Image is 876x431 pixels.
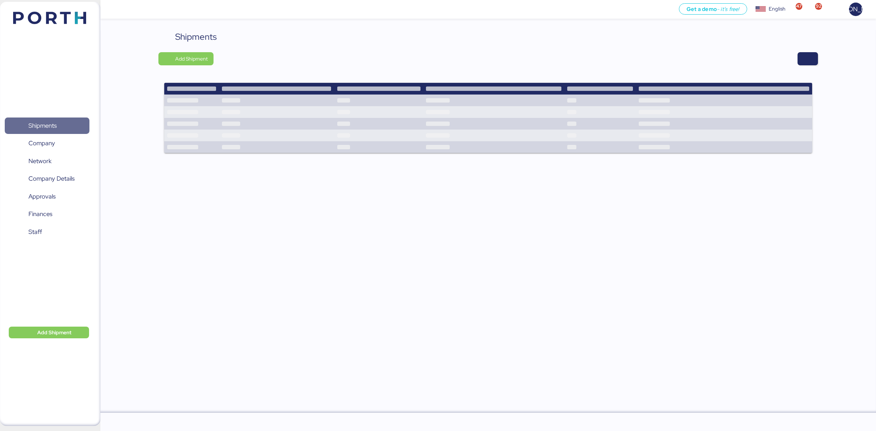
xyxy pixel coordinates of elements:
[28,173,74,184] span: Company Details
[175,54,208,63] span: Add Shipment
[175,30,217,43] div: Shipments
[28,138,55,149] span: Company
[28,191,55,202] span: Approvals
[5,153,89,170] a: Network
[5,118,89,134] a: Shipments
[9,327,89,338] button: Add Shipment
[5,135,89,152] a: Company
[28,227,42,237] span: Staff
[5,170,89,187] a: Company Details
[769,5,785,13] div: English
[5,188,89,205] a: Approvals
[158,52,214,65] button: Add Shipment
[37,328,72,337] span: Add Shipment
[105,3,117,16] button: Menu
[28,209,52,219] span: Finances
[5,223,89,240] a: Staff
[28,120,57,131] span: Shipments
[5,206,89,223] a: Finances
[28,156,51,166] span: Network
